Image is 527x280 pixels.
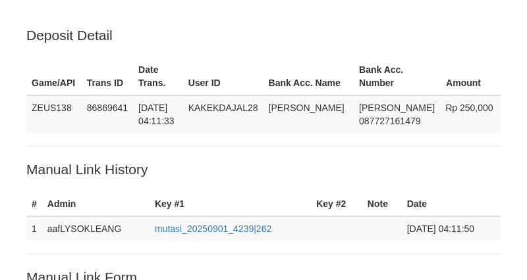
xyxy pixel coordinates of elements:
p: Deposit Detail [26,26,501,45]
span: [PERSON_NAME] [359,103,435,113]
th: Game/API [26,58,82,95]
th: Trans ID [82,58,133,95]
td: [DATE] 04:11:50 [402,216,501,241]
p: Manual Link History [26,160,501,179]
th: # [26,192,42,216]
span: [PERSON_NAME] [269,103,345,113]
td: ZEUS138 [26,95,82,133]
th: Bank Acc. Name [263,58,354,95]
th: Note [362,192,402,216]
th: Date [402,192,501,216]
th: User ID [183,58,263,95]
td: 86869641 [82,95,133,133]
span: [DATE] 04:11:33 [138,103,175,126]
th: Bank Acc. Number [354,58,440,95]
td: aafLYSOKLEANG [42,216,150,241]
td: 1 [26,216,42,241]
th: Amount [440,58,501,95]
th: Key #1 [150,192,311,216]
span: Copy 087727161479 to clipboard [359,116,420,126]
span: Rp 250,000 [445,103,493,113]
th: Admin [42,192,150,216]
th: Key #2 [311,192,362,216]
th: Date Trans. [133,58,183,95]
a: mutasi_20250901_4239|262 [155,223,271,234]
span: KAKEKDAJAL28 [188,103,258,113]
